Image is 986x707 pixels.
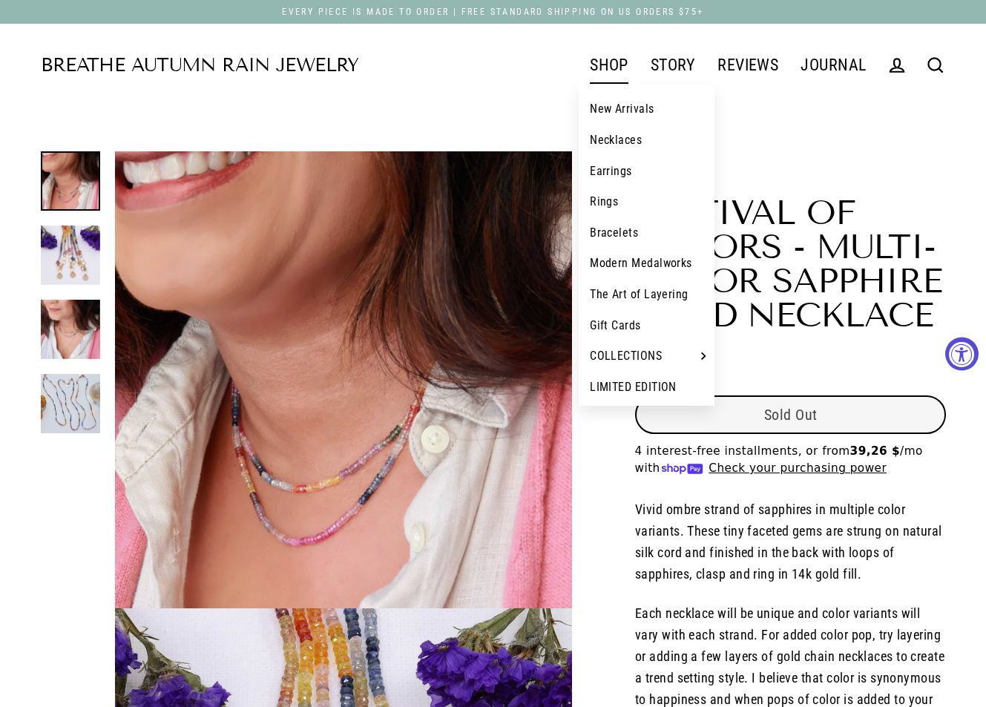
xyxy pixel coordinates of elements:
img: Festival of Colors - Multi-Color Sapphire Gold Necklace alt image | Breathe Autumn Rain Artisan J... [41,374,100,433]
a: JOURNAL [789,47,877,84]
a: Earrings [579,156,714,187]
h1: Festival of Colors - Multi-Color Sapphire Gold Necklace [635,196,946,332]
a: Bracelets [579,217,714,249]
a: REVIEWS [706,47,789,84]
button: Accessibility Widget, click to open [945,337,979,370]
a: LIMITED EDITION [579,372,714,403]
img: Festival of Colors - Multi-Color Sapphire Gold Necklace life style layering image | Breathe Autum... [41,300,100,359]
a: Necklaces [579,125,714,156]
a: The Art of Layering [579,279,714,310]
a: Rings [579,186,714,217]
a: SHOP [579,47,640,84]
button: Sold Out [635,395,946,434]
a: New Arrivals [579,93,714,125]
img: Festival of Colors - Multi-Color Sapphire Gold Necklace detail image | Breathe Autumn Rain Artisa... [41,226,100,285]
a: Breathe Autumn Rain Jewelry [41,56,359,75]
span: Vivid ombre strand of sapphires in multiple color variants. These tiny faceted gems are strung on... [635,502,942,581]
a: STORY [640,47,706,84]
a: Gift Cards [579,310,714,341]
div: Primary [359,46,878,85]
a: COLLECTIONS [579,341,714,372]
a: Modern Medalworks [579,248,714,279]
span: Sold Out [763,406,817,424]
